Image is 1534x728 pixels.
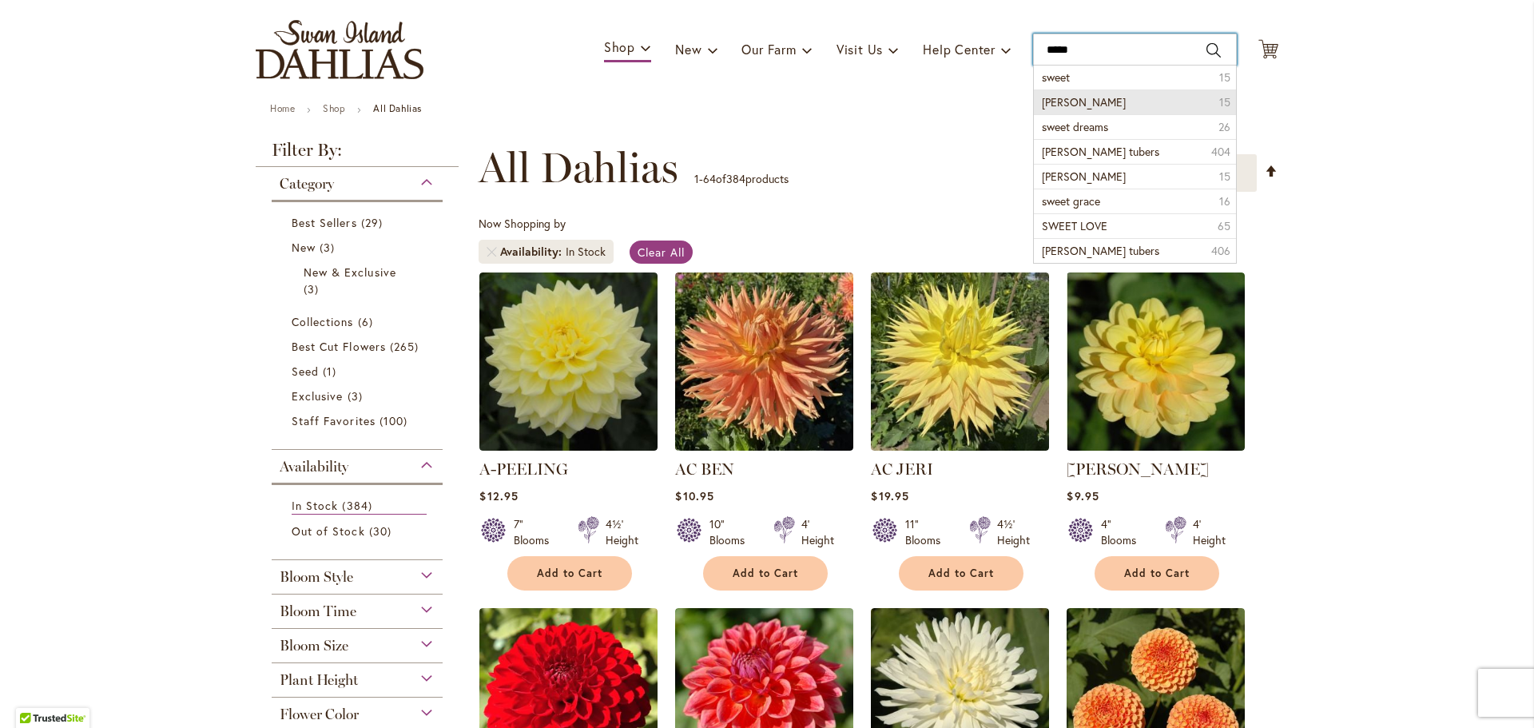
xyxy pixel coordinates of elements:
span: 6 [358,313,377,330]
a: store logo [256,20,423,79]
span: $9.95 [1067,488,1099,503]
span: All Dahlias [479,144,678,192]
span: 30 [369,523,395,539]
iframe: Launch Accessibility Center [12,671,57,716]
span: Shop [604,38,635,55]
span: Now Shopping by [479,216,566,231]
strong: Filter By: [256,141,459,167]
button: Add to Cart [899,556,1023,591]
span: Bloom Size [280,637,348,654]
a: Best Sellers [292,214,427,231]
span: [PERSON_NAME] tubers [1042,144,1159,159]
span: Bloom Style [280,568,353,586]
span: sweet dreams [1042,119,1108,134]
a: AC JERI [871,459,933,479]
span: [PERSON_NAME] [1042,169,1126,184]
span: 3 [304,280,323,297]
a: Clear All [630,241,693,264]
span: Best Sellers [292,215,357,230]
a: New [292,239,427,256]
span: Collections [292,314,354,329]
span: Add to Cart [1124,567,1190,580]
span: Out of Stock [292,523,365,539]
span: Availability [500,244,566,260]
button: Add to Cart [1095,556,1219,591]
a: AC BEN [675,459,734,479]
span: New [675,41,701,58]
a: Remove Availability In Stock [487,247,496,257]
span: Best Cut Flowers [292,339,386,354]
button: Add to Cart [703,556,828,591]
span: 384 [726,171,745,186]
img: AC BEN [675,273,853,451]
span: Add to Cart [928,567,994,580]
span: 26 [1218,119,1230,135]
img: A-Peeling [479,273,658,451]
span: 15 [1219,70,1230,86]
a: A-PEELING [479,459,568,479]
div: 4' Height [801,516,834,548]
span: [PERSON_NAME] [1042,94,1126,109]
div: 4½' Height [997,516,1030,548]
button: Add to Cart [507,556,632,591]
span: SWEET LOVE [1042,218,1107,233]
div: 4' Height [1193,516,1226,548]
span: Our Farm [741,41,796,58]
span: 265 [390,338,423,355]
strong: All Dahlias [373,102,422,114]
span: Exclusive [292,388,343,404]
a: Collections [292,313,427,330]
a: Staff Favorites [292,412,427,429]
span: 15 [1219,169,1230,185]
span: 3 [320,239,339,256]
span: $12.95 [479,488,518,503]
img: AHOY MATEY [1067,273,1245,451]
span: Flower Color [280,706,359,723]
div: In Stock [566,244,606,260]
span: Availability [280,458,348,475]
p: - of products [694,166,789,192]
span: sweet [1042,70,1070,85]
span: 3 [348,388,367,404]
a: AC Jeri [871,439,1049,454]
span: 384 [342,497,376,514]
a: Exclusive [292,388,427,404]
a: Seed [292,363,427,380]
span: 404 [1211,144,1230,160]
span: Bloom Time [280,603,356,620]
span: 1 [694,171,699,186]
img: AC Jeri [871,273,1049,451]
span: $19.95 [871,488,908,503]
span: 64 [703,171,716,186]
span: Help Center [923,41,996,58]
span: [PERSON_NAME] tubers [1042,243,1159,258]
span: New [292,240,316,255]
a: New &amp; Exclusive [304,264,415,297]
span: sweet grace [1042,193,1100,209]
a: Home [270,102,295,114]
div: 10" Blooms [709,516,754,548]
a: Shop [323,102,345,114]
span: $10.95 [675,488,713,503]
a: AC BEN [675,439,853,454]
a: A-Peeling [479,439,658,454]
span: In Stock [292,498,338,513]
span: 16 [1219,193,1230,209]
span: Clear All [638,245,685,260]
div: 7" Blooms [514,516,558,548]
a: Best Cut Flowers [292,338,427,355]
span: Seed [292,364,319,379]
span: Plant Height [280,671,358,689]
span: Add to Cart [537,567,602,580]
div: 11" Blooms [905,516,950,548]
a: In Stock 384 [292,497,427,515]
span: Staff Favorites [292,413,376,428]
a: [PERSON_NAME] [1067,459,1209,479]
a: Out of Stock 30 [292,523,427,539]
span: 29 [361,214,387,231]
span: 15 [1219,94,1230,110]
span: 65 [1218,218,1230,234]
span: Add to Cart [733,567,798,580]
span: 406 [1211,243,1230,259]
span: 1 [323,363,340,380]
